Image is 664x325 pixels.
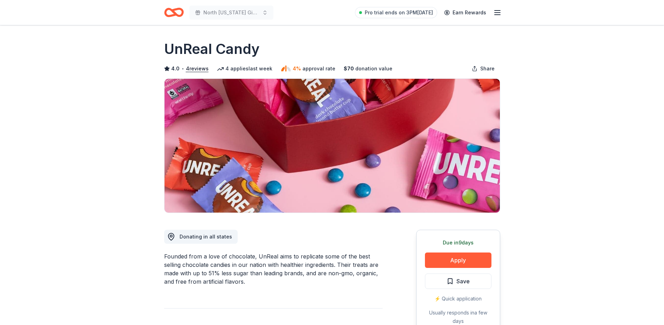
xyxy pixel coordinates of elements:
[355,64,392,73] span: donation value
[189,6,273,20] button: North [US_STATE] Giving Day
[480,64,495,73] span: Share
[180,234,232,240] span: Donating in all states
[365,8,433,17] span: Pro trial ends on 3PM[DATE]
[302,64,335,73] span: approval rate
[293,64,301,73] span: 4%
[217,64,272,73] div: 4 applies last week
[456,277,470,286] span: Save
[425,295,491,303] div: ⚡️ Quick application
[466,62,500,76] button: Share
[186,64,209,73] button: 4reviews
[203,8,259,17] span: North [US_STATE] Giving Day
[440,6,490,19] a: Earn Rewards
[344,64,354,73] span: $ 70
[164,39,260,59] h1: UnReal Candy
[171,64,180,73] span: 4.0
[425,238,491,247] div: Due in 9 days
[355,7,437,18] a: Pro trial ends on 3PM[DATE]
[181,66,184,71] span: •
[425,274,491,289] button: Save
[164,252,383,286] div: Founded from a love of chocolate, UnReal aims to replicate some of the best selling chocolate can...
[164,4,184,21] a: Home
[165,79,500,213] img: Image for UnReal Candy
[425,253,491,268] button: Apply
